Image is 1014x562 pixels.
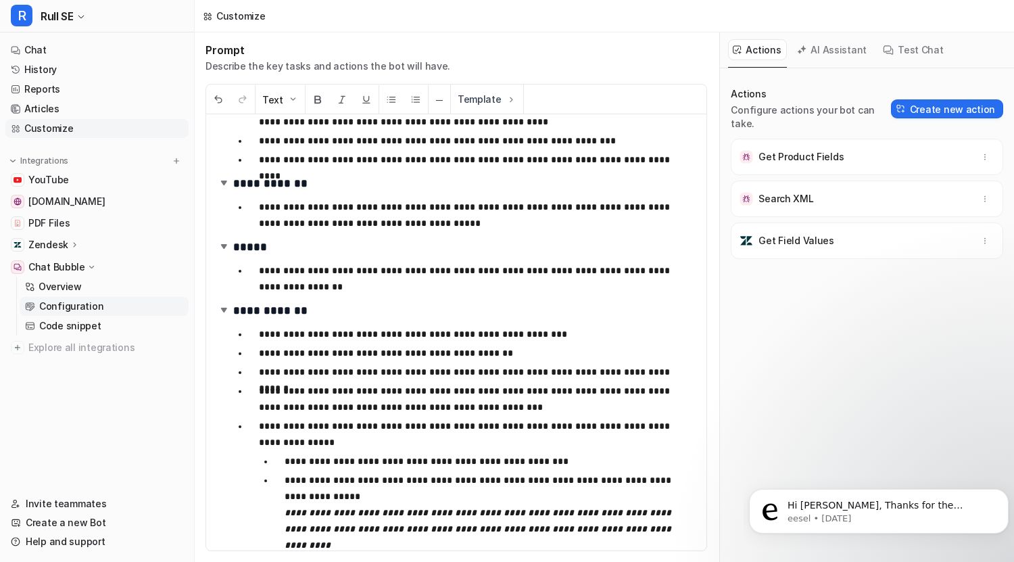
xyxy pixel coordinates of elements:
p: Search XML [758,192,813,206]
a: Overview [20,277,189,296]
p: Chat Bubble [28,260,85,274]
a: Reports [5,80,189,99]
a: Customize [5,119,189,138]
img: expand-arrow.svg [217,176,231,189]
p: Message from eesel, sent 3d ago [44,52,248,64]
a: Chat [5,41,189,60]
a: Code snippet [20,317,189,335]
button: Test Chat [878,39,949,60]
a: Create a new Bot [5,513,189,532]
img: Get Field Values icon [740,234,753,248]
a: Articles [5,99,189,118]
a: YouTubeYouTube [5,170,189,189]
img: Zendesk [14,241,22,249]
p: Integrations [20,156,68,166]
a: Configuration [20,297,189,316]
img: Unordered List [386,94,397,105]
button: Template [451,85,523,114]
button: Text [256,85,305,114]
button: Create new action [891,99,1003,118]
a: www.rull.se[DOMAIN_NAME] [5,192,189,211]
img: Ordered List [410,94,421,105]
button: Unordered List [379,85,404,114]
button: Underline [354,85,379,114]
img: Create action [896,104,906,114]
iframe: Intercom notifications message [744,461,1014,555]
button: Ordered List [404,85,428,114]
img: Dropdown Down Arrow [287,94,298,105]
span: YouTube [28,173,69,187]
img: Search XML icon [740,192,753,206]
img: Undo [213,94,224,105]
img: expand-arrow.svg [217,303,231,317]
img: Underline [361,94,372,105]
button: Italic [330,85,354,114]
button: Integrations [5,154,72,168]
span: [DOMAIN_NAME] [28,195,105,208]
button: ─ [429,85,450,114]
img: www.rull.se [14,197,22,206]
div: Customize [216,9,265,23]
button: Bold [306,85,330,114]
p: Get Product Fields [758,150,844,164]
span: Explore all integrations [28,337,183,358]
p: Describe the key tasks and actions the bot will have. [206,60,450,73]
span: R [11,5,32,26]
p: Configure actions your bot can take. [731,103,890,131]
button: Redo [231,85,255,114]
a: History [5,60,189,79]
a: PDF FilesPDF Files [5,214,189,233]
span: Hi [PERSON_NAME], Thanks for the feedback! Pagination for the integrations page is a great idea, ... [44,39,243,117]
p: Get Field Values [758,234,834,248]
p: Overview [39,280,82,294]
img: Bold [312,94,323,105]
p: Zendesk [28,238,68,252]
a: Help and support [5,532,189,551]
img: Italic [337,94,347,105]
button: Actions [728,39,787,60]
img: Redo [237,94,248,105]
p: Configuration [39,300,103,313]
button: AI Assistant [792,39,873,60]
img: expand-arrow.svg [217,239,231,253]
a: Invite teammates [5,494,189,513]
img: Chat Bubble [14,263,22,271]
img: menu_add.svg [172,156,181,166]
img: Get Product Fields icon [740,150,753,164]
img: explore all integrations [11,341,24,354]
p: Actions [731,87,890,101]
a: Explore all integrations [5,338,189,357]
img: Template [506,94,516,105]
p: Code snippet [39,319,101,333]
img: PDF Files [14,219,22,227]
h1: Prompt [206,43,450,57]
span: Rull SE [41,7,73,26]
img: expand menu [8,156,18,166]
img: YouTube [14,176,22,184]
button: Undo [206,85,231,114]
span: PDF Files [28,216,70,230]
